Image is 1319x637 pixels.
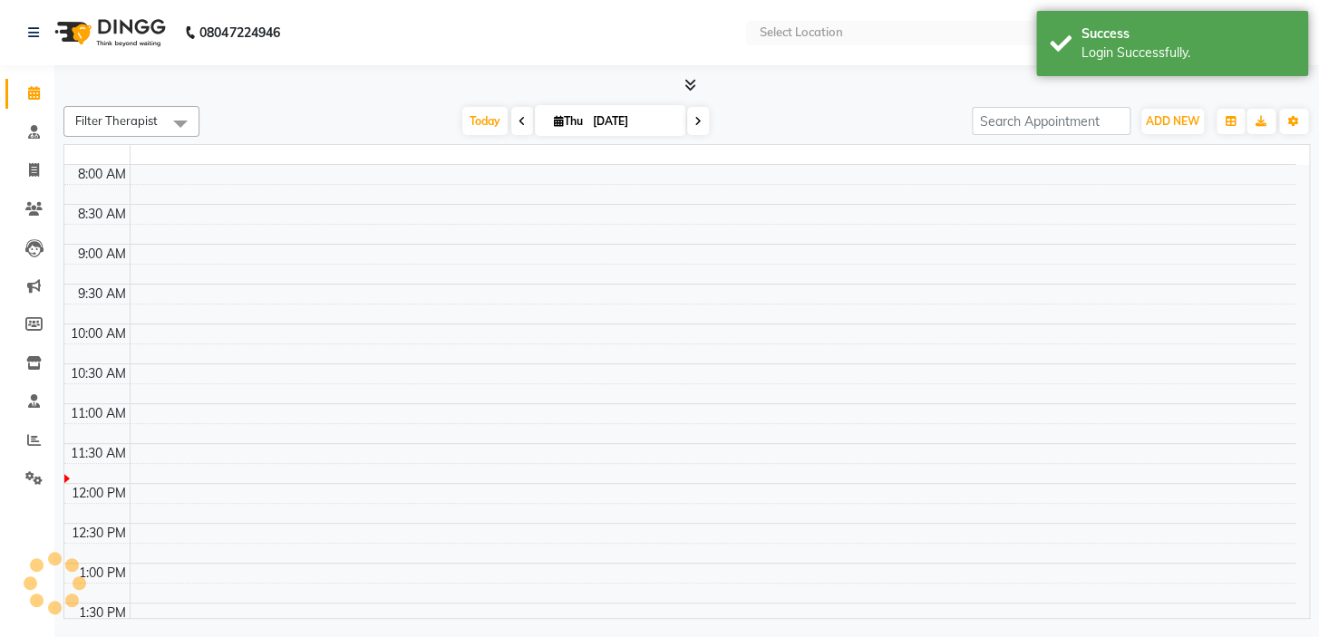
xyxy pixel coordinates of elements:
[75,603,130,623] div: 1:30 PM
[462,107,508,135] span: Today
[199,7,279,58] b: 08047224946
[972,107,1130,135] input: Search Appointment
[67,404,130,423] div: 11:00 AM
[74,165,130,184] div: 8:00 AM
[75,564,130,583] div: 1:00 PM
[587,108,678,135] input: 2025-09-04
[67,364,130,383] div: 10:30 AM
[1081,43,1295,63] div: Login Successfully.
[67,324,130,343] div: 10:00 AM
[74,245,130,264] div: 9:00 AM
[1141,109,1204,134] button: ADD NEW
[74,205,130,224] div: 8:30 AM
[68,484,130,503] div: 12:00 PM
[74,285,130,304] div: 9:30 AM
[1146,114,1199,128] span: ADD NEW
[68,524,130,543] div: 12:30 PM
[1081,24,1295,43] div: Success
[759,24,842,42] div: Select Location
[46,7,170,58] img: logo
[549,114,587,128] span: Thu
[67,444,130,463] div: 11:30 AM
[75,113,158,128] span: Filter Therapist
